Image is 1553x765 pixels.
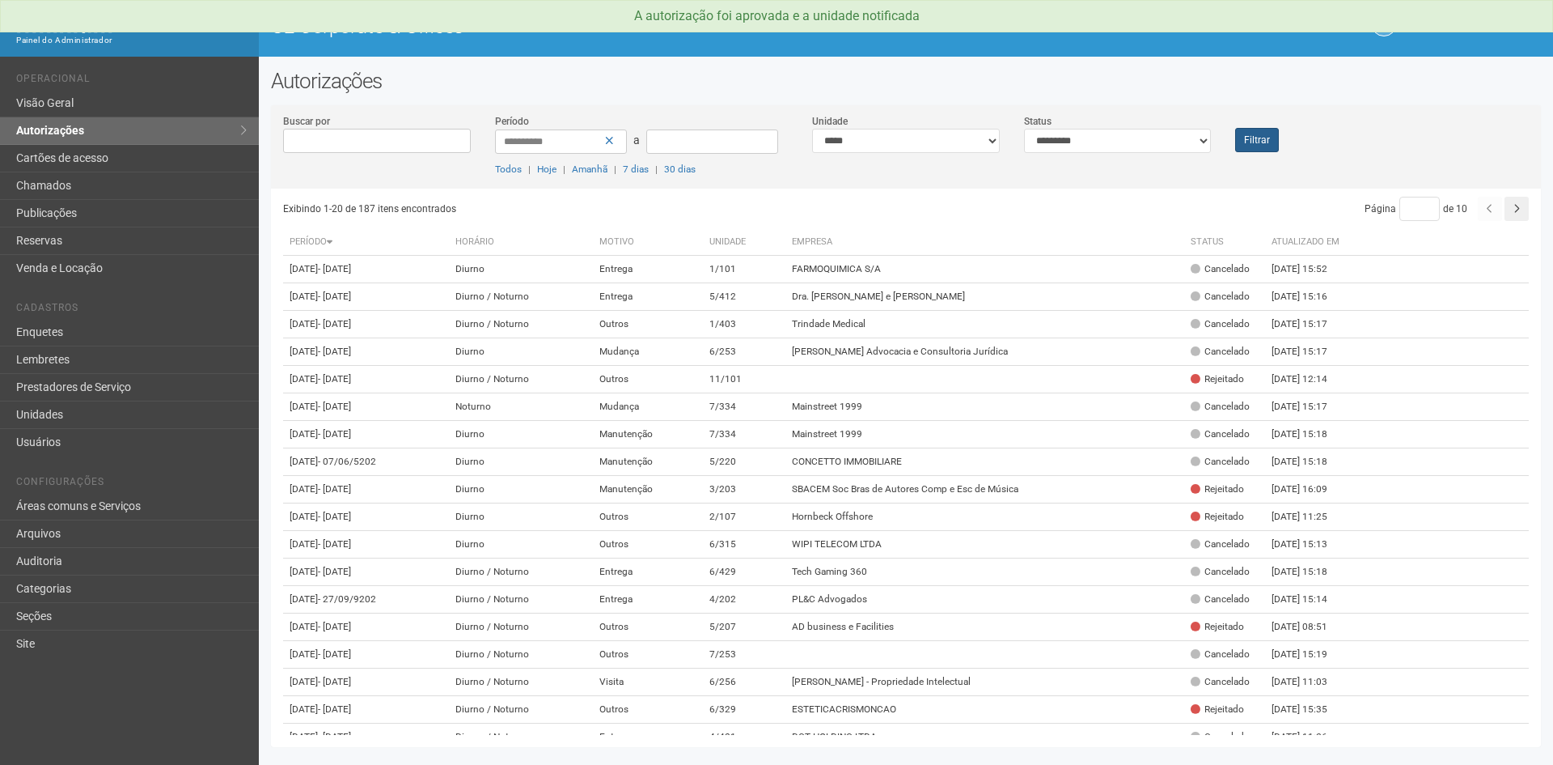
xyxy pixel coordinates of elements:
[495,114,529,129] label: Período
[318,291,351,302] span: - [DATE]
[318,346,351,357] span: - [DATE]
[785,614,1184,641] td: AD business e Facilities
[703,669,785,696] td: 6/256
[16,73,247,90] li: Operacional
[1265,724,1354,751] td: [DATE] 11:26
[318,456,376,467] span: - 07/06/5202
[593,669,703,696] td: Visita
[1191,455,1250,469] div: Cancelado
[283,197,907,221] div: Exibindo 1-20 de 187 itens encontrados
[1265,559,1354,586] td: [DATE] 15:18
[1191,703,1244,716] div: Rejeitado
[1265,229,1354,256] th: Atualizado em
[1191,400,1250,414] div: Cancelado
[785,229,1184,256] th: Empresa
[1265,586,1354,614] td: [DATE] 15:14
[283,448,449,476] td: [DATE]
[623,164,649,175] a: 7 dias
[1191,317,1250,331] div: Cancelado
[283,724,449,751] td: [DATE]
[1265,641,1354,669] td: [DATE] 15:19
[785,531,1184,559] td: WIPI TELECOM LTDA
[593,283,703,311] td: Entrega
[593,229,703,256] th: Motivo
[449,448,593,476] td: Diurno
[283,366,449,393] td: [DATE]
[537,164,556,175] a: Hoje
[318,428,351,440] span: - [DATE]
[283,504,449,531] td: [DATE]
[1191,510,1244,524] div: Rejeitado
[1365,203,1467,215] span: Página de 10
[1265,696,1354,724] td: [DATE] 15:35
[528,164,531,175] span: |
[1191,482,1244,496] div: Rejeitado
[785,724,1184,751] td: DGT HOLDING LTDA
[703,696,785,724] td: 6/329
[1265,421,1354,448] td: [DATE] 15:18
[283,421,449,448] td: [DATE]
[1191,565,1250,579] div: Cancelado
[785,696,1184,724] td: ESTETICACRISMONCAO
[593,393,703,421] td: Mudança
[449,504,593,531] td: Diurno
[283,586,449,614] td: [DATE]
[283,696,449,724] td: [DATE]
[318,648,351,660] span: - [DATE]
[703,229,785,256] th: Unidade
[1265,448,1354,476] td: [DATE] 15:18
[16,302,247,319] li: Cadastros
[1191,427,1250,441] div: Cancelado
[572,164,607,175] a: Amanhã
[1191,620,1244,634] div: Rejeitado
[283,393,449,421] td: [DATE]
[449,724,593,751] td: Diurno / Noturno
[283,338,449,366] td: [DATE]
[318,566,351,577] span: - [DATE]
[1191,345,1250,359] div: Cancelado
[283,476,449,504] td: [DATE]
[318,593,376,605] span: - 27/09/9202
[812,114,848,129] label: Unidade
[283,114,330,129] label: Buscar por
[785,476,1184,504] td: SBACEM Soc Bras de Autores Comp e Esc de Música
[785,586,1184,614] td: PL&C Advogados
[449,421,593,448] td: Diurno
[593,448,703,476] td: Manutenção
[703,256,785,283] td: 1/101
[1184,229,1265,256] th: Status
[1191,675,1250,689] div: Cancelado
[283,256,449,283] td: [DATE]
[449,696,593,724] td: Diurno / Noturno
[593,724,703,751] td: Entrega
[785,338,1184,366] td: [PERSON_NAME] Advocacia e Consultoria Jurídica
[703,504,785,531] td: 2/107
[703,338,785,366] td: 6/253
[593,559,703,586] td: Entrega
[785,559,1184,586] td: Tech Gaming 360
[271,16,894,37] h1: O2 Corporate & Offices
[449,366,593,393] td: Diurno / Noturno
[785,669,1184,696] td: [PERSON_NAME] - Propriedade Intelectual
[703,311,785,338] td: 1/403
[664,164,696,175] a: 30 dias
[593,531,703,559] td: Outros
[703,393,785,421] td: 7/334
[495,164,522,175] a: Todos
[283,559,449,586] td: [DATE]
[593,476,703,504] td: Manutenção
[449,614,593,641] td: Diurno / Noturno
[785,283,1184,311] td: Dra. [PERSON_NAME] e [PERSON_NAME]
[318,401,351,412] span: - [DATE]
[1265,283,1354,311] td: [DATE] 15:16
[283,531,449,559] td: [DATE]
[785,393,1184,421] td: Mainstreet 1999
[703,586,785,614] td: 4/202
[449,669,593,696] td: Diurno / Noturno
[1024,114,1052,129] label: Status
[633,134,640,147] span: a
[1191,538,1250,551] div: Cancelado
[449,586,593,614] td: Diurno / Noturno
[593,311,703,338] td: Outros
[614,164,616,175] span: |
